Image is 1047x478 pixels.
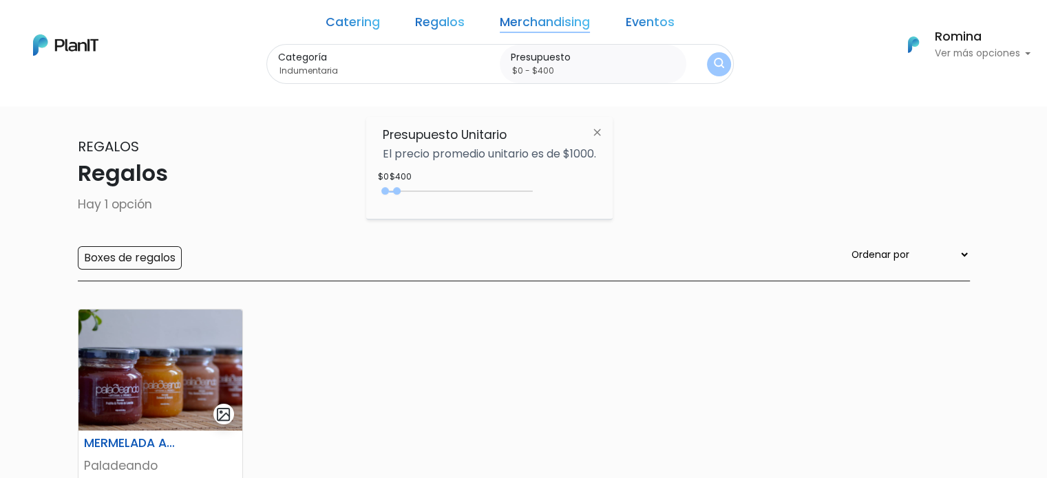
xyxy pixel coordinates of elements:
[415,17,465,33] a: Regalos
[278,50,494,65] label: Categoría
[898,30,929,60] img: PlanIt Logo
[714,58,724,71] img: search_button-432b6d5273f82d61273b3651a40e1bd1b912527efae98b1b7a1b2c0702e16a8d.svg
[36,83,242,110] div: J
[234,206,262,223] i: send
[78,195,970,213] p: Hay 1 opción
[48,111,88,123] strong: PLAN IT
[72,209,210,223] span: ¡Escríbenos!
[934,31,1030,43] h6: Romina
[76,436,189,450] h6: MERMELADA ARTESANAL
[138,83,166,110] span: J
[215,406,231,422] img: gallery-light
[210,206,234,223] i: insert_emoticon
[934,49,1030,58] p: Ver más opciones
[890,27,1030,63] button: PlanIt Logo Romina Ver más opciones
[378,171,389,183] div: $0
[125,69,152,96] img: user_d58e13f531133c46cb30575f4d864daf.jpeg
[326,17,380,33] a: Catering
[511,50,681,65] label: Presupuesto
[78,157,970,190] p: Regalos
[500,17,590,33] a: Merchandising
[390,171,412,183] div: $400
[78,309,242,431] img: thumb_paladeando.png
[36,96,242,183] div: PLAN IT Ya probaste PlanitGO? Vas a poder automatizarlas acciones de todo el año. Escribinos para...
[626,17,675,33] a: Eventos
[111,83,138,110] img: user_04fe99587a33b9844688ac17b531be2b.png
[33,34,98,56] img: PlanIt Logo
[78,136,970,157] p: Regalos
[584,120,610,144] img: close-6986928ebcb1d6c9903e3b54e860dbc4d054630f23adef3a32610726dff6a82b.svg
[383,128,596,142] h6: Presupuesto Unitario
[383,149,596,160] p: El precio promedio unitario es de $1000.
[213,105,234,125] i: keyboard_arrow_down
[84,457,237,475] p: Paladeando
[48,127,230,172] p: Ya probaste PlanitGO? Vas a poder automatizarlas acciones de todo el año. Escribinos para saber más!
[78,246,182,270] input: Boxes de regalos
